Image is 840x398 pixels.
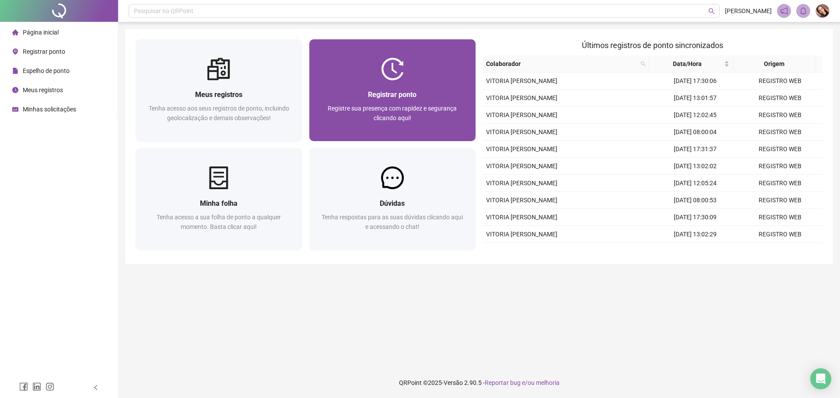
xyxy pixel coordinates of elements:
span: [PERSON_NAME] [725,6,772,16]
span: Registrar ponto [23,48,65,55]
span: VITORIA [PERSON_NAME] [486,94,557,101]
span: clock-circle [12,87,18,93]
span: search [640,61,646,66]
span: VITORIA [PERSON_NAME] [486,180,557,187]
a: Minha folhaTenha acesso a sua folha de ponto a qualquer momento. Basta clicar aqui! [136,148,302,250]
td: REGISTRO WEB [738,124,822,141]
td: [DATE] 08:00:04 [653,124,738,141]
span: VITORIA [PERSON_NAME] [486,77,557,84]
span: VITORIA [PERSON_NAME] [486,163,557,170]
span: search [708,8,715,14]
span: Registrar ponto [368,90,416,99]
span: linkedin [32,382,41,391]
span: VITORIA [PERSON_NAME] [486,231,557,238]
span: Tenha acesso aos seus registros de ponto, incluindo geolocalização e demais observações! [149,105,289,121]
td: REGISTRO WEB [738,226,822,243]
a: Registrar pontoRegistre sua presença com rapidez e segurança clicando aqui! [309,39,476,141]
span: Dúvidas [380,199,405,208]
span: bell [799,7,807,15]
td: REGISTRO WEB [738,107,822,124]
span: Espelho de ponto [23,67,70,74]
td: [DATE] 13:01:57 [653,90,738,107]
span: notification [780,7,788,15]
td: REGISTRO WEB [738,243,822,260]
span: Colaborador [486,59,637,69]
td: [DATE] 17:31:37 [653,141,738,158]
td: [DATE] 13:02:02 [653,158,738,175]
footer: QRPoint © 2025 - 2.90.5 - [118,367,840,398]
th: Origem [733,55,816,73]
td: REGISTRO WEB [738,73,822,90]
span: Minhas solicitações [23,106,76,113]
span: file [12,68,18,74]
td: REGISTRO WEB [738,209,822,226]
span: environment [12,48,18,55]
a: DúvidasTenha respostas para as suas dúvidas clicando aqui e acessando o chat! [309,148,476,250]
a: Meus registrosTenha acesso aos seus registros de ponto, incluindo geolocalização e demais observa... [136,39,302,141]
td: REGISTRO WEB [738,141,822,158]
span: VITORIA [PERSON_NAME] [486,111,557,118]
td: [DATE] 12:02:45 [653,107,738,124]
span: facebook [19,382,28,391]
th: Data/Hora [649,55,733,73]
img: 57453 [816,4,829,17]
div: Open Intercom Messenger [810,368,831,389]
span: Página inicial [23,29,59,36]
td: [DATE] 17:30:09 [653,209,738,226]
span: VITORIA [PERSON_NAME] [486,145,557,152]
span: Data/Hora [653,59,722,69]
span: Reportar bug e/ou melhoria [485,379,560,386]
span: VITORIA [PERSON_NAME] [486,128,557,135]
span: VITORIA [PERSON_NAME] [486,214,557,221]
span: schedule [12,106,18,112]
td: REGISTRO WEB [738,192,822,209]
span: search [639,57,647,70]
td: [DATE] 12:02:34 [653,243,738,260]
span: home [12,29,18,35]
td: [DATE] 13:02:29 [653,226,738,243]
span: left [93,384,99,391]
span: instagram [45,382,54,391]
span: Tenha acesso a sua folha de ponto a qualquer momento. Basta clicar aqui! [157,214,281,230]
td: REGISTRO WEB [738,175,822,192]
span: VITORIA [PERSON_NAME] [486,197,557,204]
span: Registre sua presença com rapidez e segurança clicando aqui! [328,105,457,121]
span: Minha folha [200,199,238,208]
td: REGISTRO WEB [738,158,822,175]
td: [DATE] 08:00:53 [653,192,738,209]
span: Versão [444,379,463,386]
td: [DATE] 12:05:24 [653,175,738,192]
span: Últimos registros de ponto sincronizados [582,41,723,50]
span: Meus registros [195,90,242,99]
span: Meus registros [23,87,63,93]
td: REGISTRO WEB [738,90,822,107]
td: [DATE] 17:30:06 [653,73,738,90]
span: Tenha respostas para as suas dúvidas clicando aqui e acessando o chat! [322,214,463,230]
